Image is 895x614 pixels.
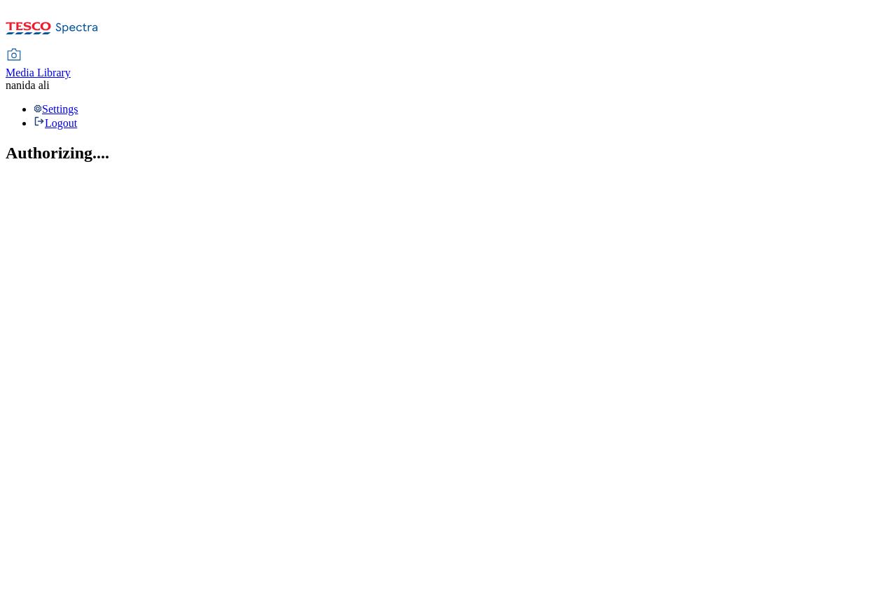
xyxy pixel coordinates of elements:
[16,79,50,91] span: nida ali
[34,117,77,129] a: Logout
[6,144,889,163] h2: Authorizing....
[6,50,71,79] a: Media Library
[34,103,78,115] a: Settings
[6,67,71,79] span: Media Library
[6,79,16,91] span: na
